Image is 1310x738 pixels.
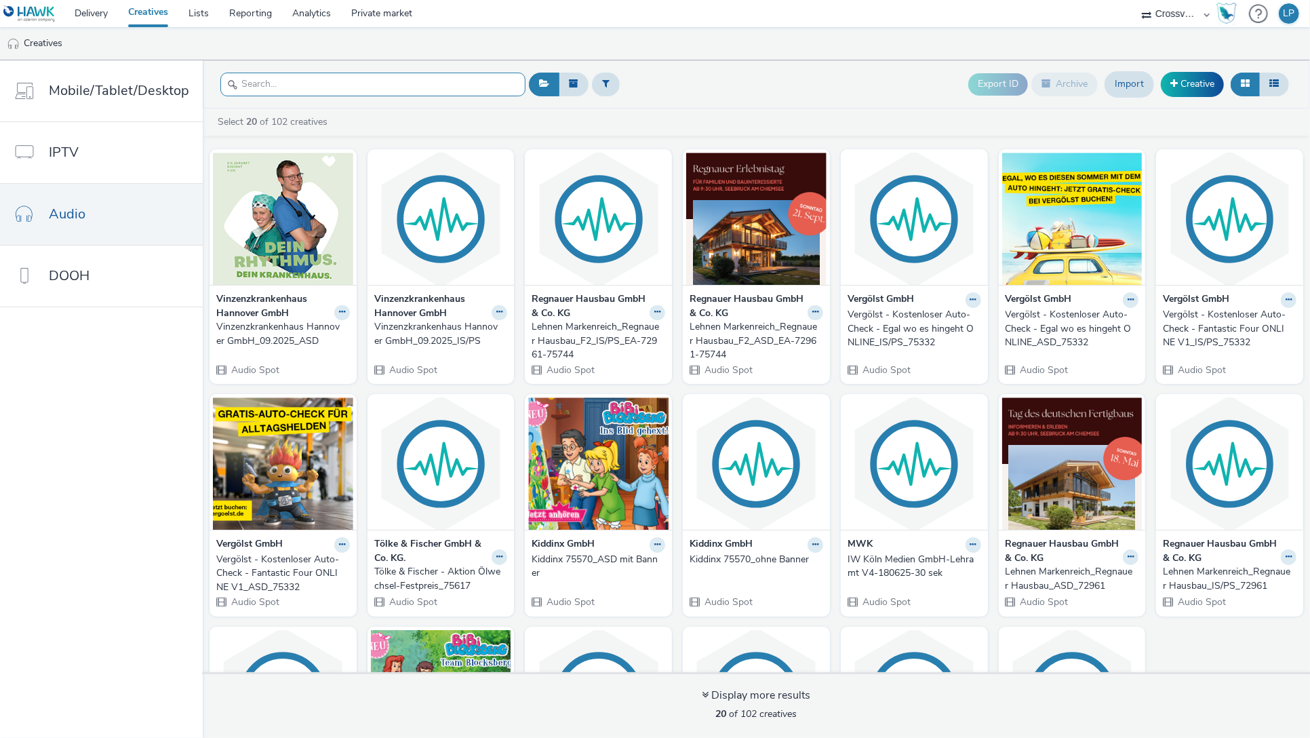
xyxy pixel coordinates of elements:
span: DOOH [49,266,90,286]
img: Vinzenzkrankenhaus Hannover GmbH_09.2025_ASD visual [213,153,353,285]
img: Vinzenzkrankenhaus Hannover GmbH_09.2025_IS/PS visual [371,153,511,285]
span: Audio Spot [545,364,595,376]
span: Audio Spot [1019,596,1069,608]
a: Tölke & Fischer - Aktion Ölwechsel-Festpreis_75617 [374,565,508,593]
strong: Regnauer Hausbau GmbH & Co. KG [1006,537,1120,565]
strong: Vergölst GmbH [848,292,914,308]
span: Audio Spot [861,364,911,376]
strong: Vergölst GmbH [216,537,283,553]
img: IW Köln Medien GmbH-Lehramt V4-180625-30 sek visual [844,397,985,530]
a: Vergölst - Kostenloser Auto-Check - Egal wo es hingeht ONLINE_ASD_75332 [1006,308,1139,349]
strong: Vinzenzkrankenhaus Hannover GmbH [374,292,489,320]
div: Vergölst - Kostenloser Auto-Check - Fantastic Four ONLINE V1_IS/PS_75332 [1163,308,1291,349]
a: Import [1105,71,1154,97]
a: Vinzenzkrankenhaus Hannover GmbH_09.2025_IS/PS [374,320,508,348]
div: Lehnen Markenreich_Regnauer Hausbau_IS/PS_72961 [1163,565,1291,593]
img: audio [7,37,20,51]
img: Kiddinx 75570_ohne Banner visual [686,397,827,530]
button: Grid [1231,73,1260,96]
a: Lehnen Markenreich_Regnauer Hausbau_IS/PS_72961 [1163,565,1296,593]
strong: MWK [848,537,873,553]
span: Audio Spot [1019,364,1069,376]
strong: 20 [246,115,257,128]
div: Vinzenzkrankenhaus Hannover GmbH_09.2025_IS/PS [374,320,502,348]
span: Audio Spot [388,364,437,376]
button: Export ID [968,73,1028,95]
a: Kiddinx 75570_ASD mit Banner [532,553,665,581]
img: Vergölst - Kostenloser Auto-Check - Egal wo es hingeht ONLINE_IS/PS_75332 visual [844,153,985,285]
div: Lehnen Markenreich_Regnauer Hausbau_F2_ASD_EA-72961-75744 [690,320,818,362]
button: Table [1259,73,1289,96]
a: Select of 102 creatives [216,115,333,128]
span: Audio Spot [1176,364,1226,376]
img: Hawk Academy [1216,3,1237,24]
a: Kiddinx 75570_ohne Banner [690,553,823,566]
span: Audio [49,204,85,224]
strong: Regnauer Hausbau GmbH & Co. KG [1163,537,1277,565]
input: Search... [220,73,525,96]
span: IPTV [49,142,79,162]
a: Hawk Academy [1216,3,1242,24]
div: Vinzenzkrankenhaus Hannover GmbH_09.2025_ASD [216,320,344,348]
img: Kiddinx 75570_ASD mit Banner visual [528,397,669,530]
img: Vergölst - Kostenloser Auto-Check - Fantastic Four ONLINE V1_IS/PS_75332 visual [1159,153,1300,285]
div: Lehnen Markenreich_Regnauer Hausbau_F2_IS/PS_EA-72961-75744 [532,320,660,362]
strong: Regnauer Hausbau GmbH & Co. KG [532,292,646,320]
div: Tölke & Fischer - Aktion Ölwechsel-Festpreis_75617 [374,565,502,593]
a: Vergölst - Kostenloser Auto-Check - Fantastic Four ONLINE V1_ASD_75332 [216,553,350,594]
img: Lehnen Markenreich_Regnauer Hausbau_F2_ASD_EA-72961-75744 visual [686,153,827,285]
img: Lehnen Markenreich_Regnauer Hausbau_ASD_72961 visual [1002,397,1143,530]
div: Vergölst - Kostenloser Auto-Check - Egal wo es hingeht ONLINE_IS/PS_75332 [848,308,976,349]
div: Lehnen Markenreich_Regnauer Hausbau_ASD_72961 [1006,565,1134,593]
span: Audio Spot [545,596,595,608]
span: Audio Spot [703,596,753,608]
a: Vergölst - Kostenloser Auto-Check - Egal wo es hingeht ONLINE_IS/PS_75332 [848,308,981,349]
a: IW Köln Medien GmbH-Lehramt V4-180625-30 sek [848,553,981,581]
span: Mobile/Tablet/Desktop [49,81,189,100]
span: Audio Spot [230,364,279,376]
a: Vergölst - Kostenloser Auto-Check - Fantastic Four ONLINE V1_IS/PS_75332 [1163,308,1296,349]
button: Archive [1031,73,1098,96]
span: Audio Spot [703,364,753,376]
img: Lehnen Markenreich_Regnauer Hausbau_F2_IS/PS_EA-72961-75744 visual [528,153,669,285]
strong: Vergölst GmbH [1006,292,1072,308]
div: Kiddinx 75570_ASD mit Banner [532,553,660,581]
span: Audio Spot [388,596,437,608]
strong: Kiddinx GmbH [532,537,595,553]
img: undefined Logo [3,5,56,22]
img: Vergölst - Kostenloser Auto-Check - Egal wo es hingeht ONLINE_ASD_75332 visual [1002,153,1143,285]
strong: Tölke & Fischer GmbH & Co. KG. [374,537,489,565]
div: IW Köln Medien GmbH-Lehramt V4-180625-30 sek [848,553,976,581]
a: Lehnen Markenreich_Regnauer Hausbau_ASD_72961 [1006,565,1139,593]
a: Lehnen Markenreich_Regnauer Hausbau_F2_IS/PS_EA-72961-75744 [532,320,665,362]
div: LP [1284,3,1295,24]
strong: Vergölst GmbH [1163,292,1229,308]
div: Kiddinx 75570_ohne Banner [690,553,818,566]
span: of 102 creatives [716,707,797,720]
strong: 20 [716,707,727,720]
span: Audio Spot [1176,596,1226,608]
div: Vergölst - Kostenloser Auto-Check - Egal wo es hingeht ONLINE_ASD_75332 [1006,308,1134,349]
div: Display more results [702,688,811,703]
img: Tölke & Fischer - Aktion Ölwechsel-Festpreis_75617 visual [371,397,511,530]
span: Audio Spot [861,596,911,608]
img: Lehnen Markenreich_Regnauer Hausbau_IS/PS_72961 visual [1159,397,1300,530]
div: Vergölst - Kostenloser Auto-Check - Fantastic Four ONLINE V1_ASD_75332 [216,553,344,594]
strong: Vinzenzkrankenhaus Hannover GmbH [216,292,331,320]
img: Vergölst - Kostenloser Auto-Check - Fantastic Four ONLINE V1_ASD_75332 visual [213,397,353,530]
a: Lehnen Markenreich_Regnauer Hausbau_F2_ASD_EA-72961-75744 [690,320,823,362]
a: Vinzenzkrankenhaus Hannover GmbH_09.2025_ASD [216,320,350,348]
span: Audio Spot [230,596,279,608]
strong: Kiddinx GmbH [690,537,753,553]
a: Creative [1161,72,1224,96]
strong: Regnauer Hausbau GmbH & Co. KG [690,292,804,320]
